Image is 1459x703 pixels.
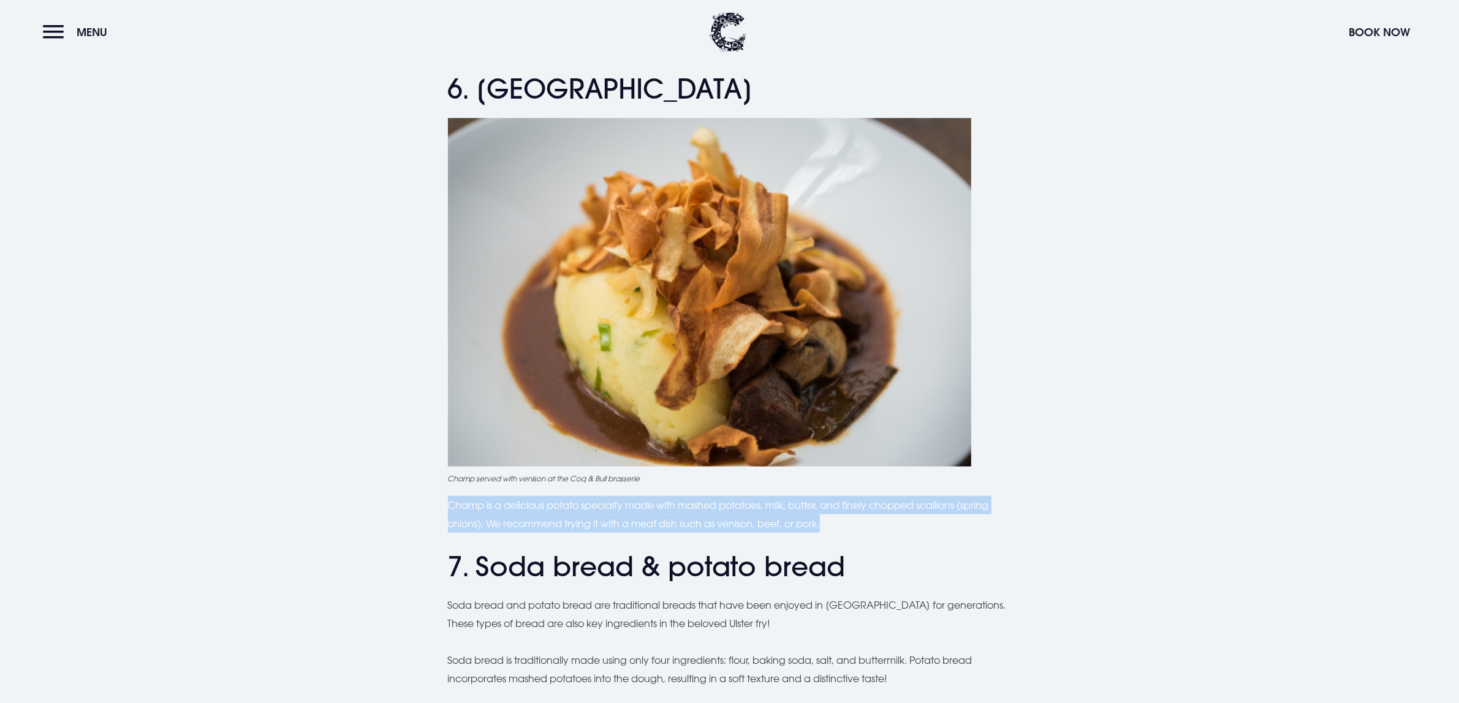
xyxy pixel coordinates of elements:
[448,596,1012,633] p: Soda bread and potato bread are traditional breads that have been enjoyed in [GEOGRAPHIC_DATA] fo...
[448,473,1012,484] figcaption: Champ served with venison at the Coq & Bull brasserie
[448,73,1012,105] h2: 6. [GEOGRAPHIC_DATA]
[448,651,1012,688] p: Soda bread is traditionally made using only four ingredients: flour, baking soda, salt, and butte...
[710,12,746,52] img: Clandeboye Lodge
[43,19,113,45] button: Menu
[448,496,1012,533] p: Champ is a delicious potato specialty made with mashed potatoes, milk, butter, and finely chopped...
[448,551,1012,583] h2: 7. Soda bread & potato bread
[77,25,107,39] span: Menu
[1343,19,1416,45] button: Book Now
[448,118,971,467] img: Traditional Northern Irish champ with venison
